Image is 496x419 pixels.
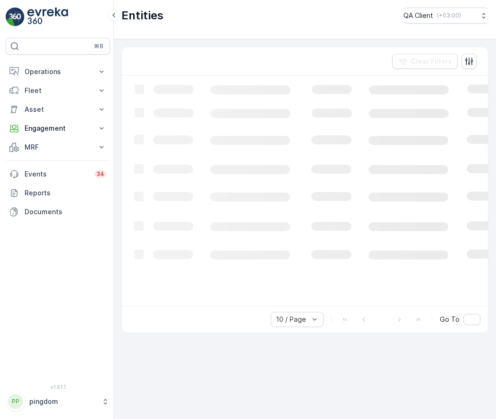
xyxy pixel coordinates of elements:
p: MRF [25,142,91,152]
button: PPpingdom [6,392,110,411]
p: Operations [25,67,91,76]
p: Events [25,169,89,179]
span: Go To [440,315,460,324]
a: Reports [6,184,110,202]
span: v 1.51.1 [6,384,110,390]
a: Events34 [6,165,110,184]
div: PP [8,394,23,409]
p: Fleet [25,86,91,95]
p: Documents [25,207,106,217]
p: Asset [25,105,91,114]
button: Fleet [6,81,110,100]
p: ( +03:00 ) [437,12,461,19]
button: QA Client(+03:00) [403,8,488,24]
p: 34 [96,170,104,178]
p: QA Client [403,11,433,20]
button: Engagement [6,119,110,138]
button: Asset [6,100,110,119]
img: logo_light-DOdMpM7g.png [27,8,68,26]
p: ⌘B [94,42,103,50]
a: Documents [6,202,110,221]
button: MRF [6,138,110,157]
p: Engagement [25,124,91,133]
img: logo [6,8,25,26]
p: pingdom [29,397,97,406]
button: Clear Filters [392,54,458,69]
p: Entities [121,8,163,23]
p: Reports [25,188,106,198]
button: Operations [6,62,110,81]
p: Clear Filters [411,57,452,66]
